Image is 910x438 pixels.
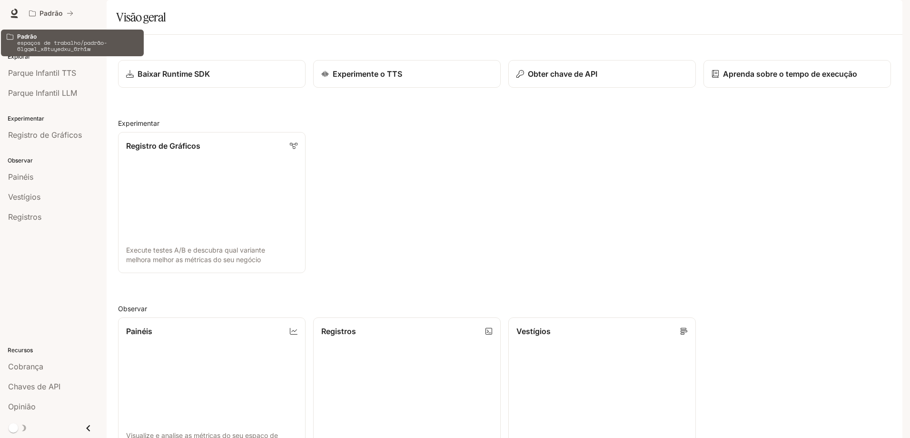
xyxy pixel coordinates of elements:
font: Vestígios [516,326,551,336]
font: Aprenda sobre o tempo de execução [723,69,857,79]
font: Experimente o TTS [333,69,402,79]
font: Obter chave de API [528,69,597,79]
button: Obter chave de API [508,60,696,88]
font: Painéis [126,326,152,336]
a: Experimente o TTS [313,60,501,88]
font: Baixar Runtime SDK [138,69,210,79]
a: Baixar Runtime SDK [118,60,306,88]
font: espaços de trabalho/padrão-6lgqwl_x8tuyedxu_6rh1w [17,39,107,53]
font: Padrão [17,33,37,40]
a: Aprenda sobre o tempo de execução [703,60,891,88]
font: Registro de Gráficos [126,141,200,151]
font: Observar [118,305,147,313]
font: Padrão [40,9,63,17]
font: Execute testes A/B e descubra qual variante melhora melhor as métricas do seu negócio [126,246,265,264]
button: Todos os espaços de trabalho [25,4,78,23]
font: Registros [321,326,356,336]
font: Visão geral [116,10,166,24]
font: Experimentar [118,119,159,127]
a: Registro de GráficosExecute testes A/B e descubra qual variante melhora melhor as métricas do seu... [118,132,306,273]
